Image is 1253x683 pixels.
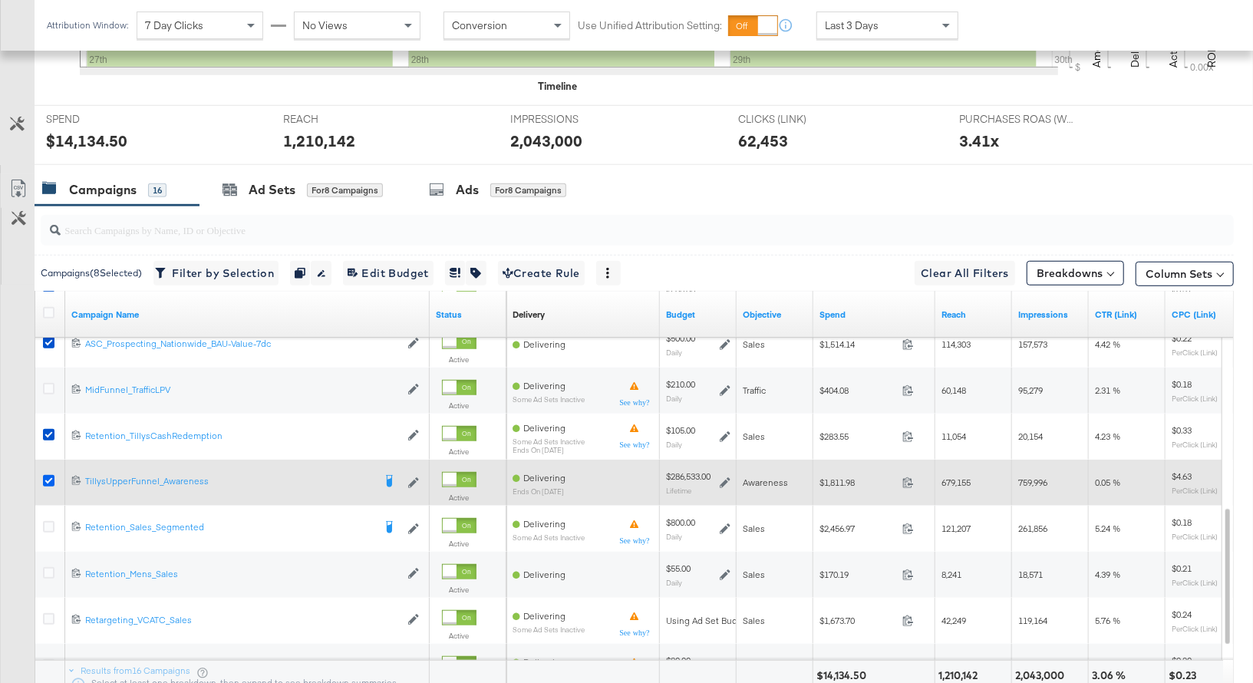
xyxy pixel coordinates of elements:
[816,668,871,683] div: $14,134.50
[666,470,711,483] div: $286,533.00
[85,338,400,350] div: ASC_Prospecting_Nationwide_BAU-Value-7dc
[666,655,691,667] div: $80.00
[513,533,585,542] sub: Some Ad Sets Inactive
[825,18,879,32] span: Last 3 Days
[1172,440,1218,449] sub: Per Click (Link)
[158,264,274,283] span: Filter by Selection
[666,615,751,627] div: Using Ad Set Budget
[1015,668,1069,683] div: 2,043,000
[513,487,565,496] sub: ends on [DATE]
[85,384,400,396] div: MidFunnel_TrafficLPV
[538,79,577,94] div: Timeline
[666,578,682,587] sub: Daily
[1095,523,1120,534] span: 5.24 %
[145,18,203,32] span: 7 Day Clicks
[1128,28,1142,68] text: Delivery
[148,183,167,197] div: 16
[941,523,971,534] span: 121,207
[283,112,398,127] span: REACH
[743,384,766,396] span: Traffic
[1172,578,1218,587] sub: Per Click (Link)
[921,264,1009,283] span: Clear All Filters
[1166,31,1180,68] text: Actions
[456,181,479,199] div: Ads
[1169,668,1201,683] div: $0.23
[513,395,585,404] sub: Some Ad Sets Inactive
[941,569,961,580] span: 8,241
[738,112,853,127] span: CLICKS (LINK)
[513,437,585,446] sub: Some Ad Sets Inactive
[666,348,682,357] sub: Daily
[1172,624,1218,633] sub: Per Click (Link)
[1172,394,1218,403] sub: Per Click (Link)
[666,532,682,541] sub: Daily
[666,394,682,403] sub: Daily
[283,130,355,152] div: 1,210,142
[523,610,565,622] span: Delivering
[941,431,966,442] span: 11,054
[41,266,142,280] div: Campaigns ( 8 Selected)
[666,440,682,449] sub: Daily
[442,401,476,411] label: Active
[1172,609,1192,620] span: $0.24
[941,338,971,350] span: 114,303
[1172,348,1218,357] sub: Per Click (Link)
[85,568,400,581] a: Retention_Mens_Sales
[1018,338,1047,350] span: 157,573
[46,20,129,31] div: Attribution Window:
[85,568,400,580] div: Retention_Mens_Sales
[960,112,1075,127] span: PURCHASES ROAS (WEBSITE EVENTS)
[46,112,161,127] span: SPEND
[941,384,966,396] span: 60,148
[442,493,476,503] label: Active
[819,309,929,321] a: The total amount spent to date.
[743,477,788,488] span: Awareness
[513,309,545,321] a: Reflects the ability of your Ad Campaign to achieve delivery based on ad states, schedule and bud...
[819,523,896,534] span: $2,456.97
[436,309,500,321] a: Shows the current state of your Ad Campaign.
[819,569,896,580] span: $170.19
[523,422,565,434] span: Delivering
[1092,668,1130,683] div: 3.06 %
[71,309,424,321] a: Your campaign name.
[578,18,722,33] label: Use Unified Attribution Setting:
[666,486,691,495] sub: Lifetime
[307,183,383,197] div: for 8 Campaigns
[666,309,730,321] a: The maximum amount you're willing to spend on your ads, on average each day or over the lifetime ...
[743,431,765,442] span: Sales
[743,523,765,534] span: Sales
[819,615,896,626] span: $1,673.70
[1095,338,1120,350] span: 4.42 %
[348,264,429,283] span: Edit Budget
[513,446,585,454] sub: ends on [DATE]
[442,355,476,365] label: Active
[1172,655,1192,666] span: $0.20
[343,261,434,285] button: Edit Budget
[153,261,279,285] button: Filter by Selection
[915,261,1015,285] button: Clear All Filters
[1027,261,1124,285] button: Breakdowns
[510,112,625,127] span: IMPRESSIONS
[738,130,788,152] div: 62,453
[1172,378,1192,390] span: $0.18
[1018,569,1043,580] span: 18,571
[85,521,373,536] a: Retention_Sales_Segmented
[819,384,896,396] span: $404.08
[442,539,476,549] label: Active
[523,338,565,350] span: Delivering
[1018,523,1047,534] span: 261,856
[513,309,545,321] div: Delivery
[1172,532,1218,541] sub: Per Click (Link)
[523,518,565,530] span: Delivering
[1018,615,1047,626] span: 119,164
[1095,569,1120,580] span: 4.39 %
[819,338,896,350] span: $1,514.14
[1172,486,1218,495] sub: Per Click (Link)
[743,615,765,626] span: Sales
[666,516,695,529] div: $800.00
[743,309,807,321] a: Your campaign's objective.
[85,614,400,626] div: Retargeting_VCATC_Sales
[1172,470,1192,482] span: $4.63
[1018,431,1043,442] span: 20,154
[85,475,373,487] div: TillysUpperFunnel_Awareness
